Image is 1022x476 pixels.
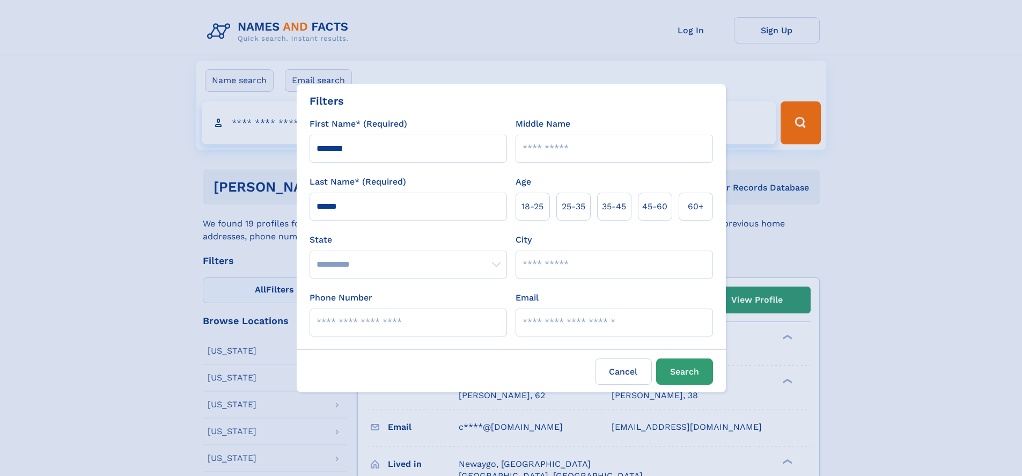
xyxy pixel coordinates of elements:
[516,175,531,188] label: Age
[602,200,626,213] span: 35‑45
[562,200,585,213] span: 25‑35
[516,291,539,304] label: Email
[595,358,652,385] label: Cancel
[516,118,570,130] label: Middle Name
[310,118,407,130] label: First Name* (Required)
[642,200,667,213] span: 45‑60
[310,93,344,109] div: Filters
[310,175,406,188] label: Last Name* (Required)
[310,291,372,304] label: Phone Number
[310,233,507,246] label: State
[516,233,532,246] label: City
[521,200,543,213] span: 18‑25
[656,358,713,385] button: Search
[688,200,704,213] span: 60+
